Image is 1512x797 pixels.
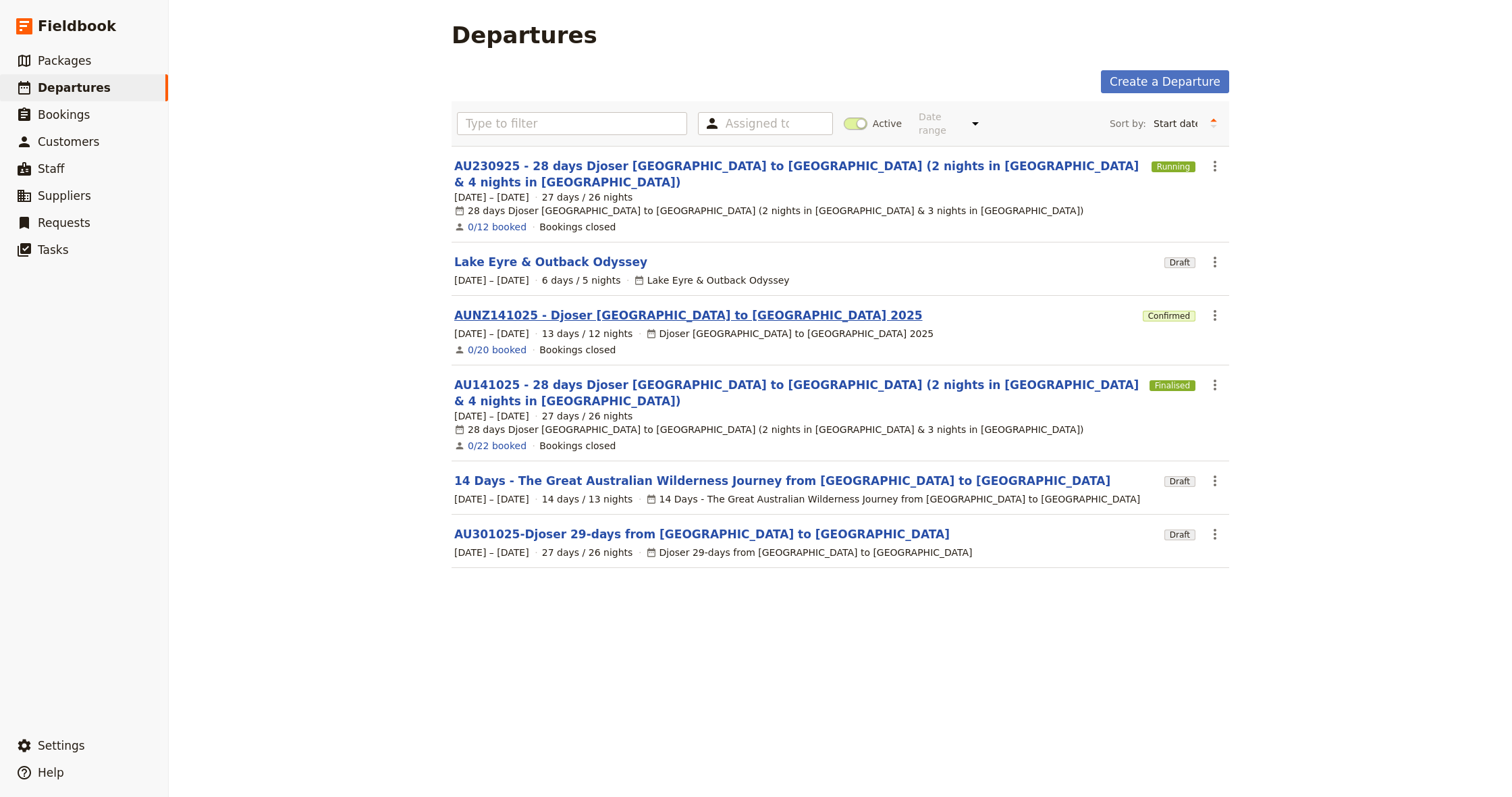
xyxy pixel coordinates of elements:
[1204,469,1226,492] button: Actions
[646,546,973,559] div: Djoser 29-days from [GEOGRAPHIC_DATA] to [GEOGRAPHIC_DATA]
[1110,117,1146,130] span: Sort by:
[454,274,529,287] span: [DATE] – [DATE]
[1164,257,1195,268] span: Draft
[542,190,633,204] span: 27 days / 26 nights
[1204,523,1226,546] button: Actions
[454,158,1146,190] a: AU230925 - 28 days Djoser [GEOGRAPHIC_DATA] to [GEOGRAPHIC_DATA] (2 nights in [GEOGRAPHIC_DATA] &...
[1164,530,1195,540] span: Draft
[1204,304,1226,327] button: Actions
[1204,113,1224,134] button: Change sort direction
[454,473,1110,489] a: 14 Days - The Great Australian Wilderness Journey from [GEOGRAPHIC_DATA] to [GEOGRAPHIC_DATA]
[454,526,950,542] a: AU301025-Djoser 29-days from [GEOGRAPHIC_DATA] to [GEOGRAPHIC_DATA]
[38,243,69,257] span: Tasks
[1204,251,1226,274] button: Actions
[454,254,647,270] a: Lake Eyre & Outback Odyssey
[539,343,616,357] div: Bookings closed
[542,546,633,559] span: 27 days / 26 nights
[452,22,597,49] h1: Departures
[454,377,1144,409] a: AU141025 - 28 days Djoser [GEOGRAPHIC_DATA] to [GEOGRAPHIC_DATA] (2 nights in [GEOGRAPHIC_DATA] &...
[38,216,90,230] span: Requests
[38,739,85,752] span: Settings
[1152,161,1195,172] span: Running
[454,423,1084,436] div: 28 days Djoser [GEOGRAPHIC_DATA] to [GEOGRAPHIC_DATA] (2 nights in [GEOGRAPHIC_DATA] & 3 nights i...
[1164,476,1195,487] span: Draft
[38,766,64,779] span: Help
[1150,380,1195,391] span: Finalised
[1204,155,1226,178] button: Actions
[457,112,687,135] input: Type to filter
[873,117,902,130] span: Active
[38,81,111,95] span: Departures
[539,220,616,234] div: Bookings closed
[454,307,923,324] a: AUNZ141025 - Djoser [GEOGRAPHIC_DATA] to [GEOGRAPHIC_DATA] 2025
[1143,311,1195,322] span: Confirmed
[468,439,526,453] a: View the bookings for this departure
[646,327,934,340] div: Djoser [GEOGRAPHIC_DATA] to [GEOGRAPHIC_DATA] 2025
[1101,70,1229,93] a: Create a Departure
[454,546,529,559] span: [DATE] – [DATE]
[468,220,526,234] a: View the bookings for this departure
[454,409,529,423] span: [DATE] – [DATE]
[38,162,65,176] span: Staff
[726,115,789,132] input: Assigned to
[38,16,116,36] span: Fieldbook
[38,54,91,68] span: Packages
[468,343,526,357] a: View the bookings for this departure
[1204,374,1226,396] button: Actions
[542,409,633,423] span: 27 days / 26 nights
[454,327,529,340] span: [DATE] – [DATE]
[539,439,616,453] div: Bookings closed
[634,274,790,287] div: Lake Eyre & Outback Odyssey
[38,135,99,149] span: Customers
[454,492,529,506] span: [DATE] – [DATE]
[1147,113,1204,134] select: Sort by:
[542,327,633,340] span: 13 days / 12 nights
[38,108,90,122] span: Bookings
[454,204,1084,217] div: 28 days Djoser [GEOGRAPHIC_DATA] to [GEOGRAPHIC_DATA] (2 nights in [GEOGRAPHIC_DATA] & 3 nights i...
[38,189,91,203] span: Suppliers
[454,190,529,204] span: [DATE] – [DATE]
[646,492,1141,506] div: 14 Days - The Great Australian Wilderness Journey from [GEOGRAPHIC_DATA] to [GEOGRAPHIC_DATA]
[542,492,633,506] span: 14 days / 13 nights
[542,274,621,287] span: 6 days / 5 nights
